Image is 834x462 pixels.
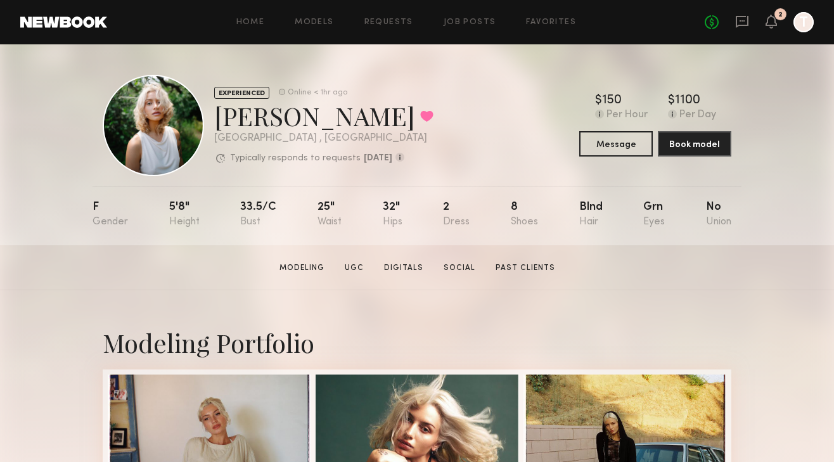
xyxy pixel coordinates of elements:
[679,110,716,121] div: Per Day
[595,94,602,107] div: $
[606,110,648,121] div: Per Hour
[706,202,731,228] div: No
[383,202,402,228] div: 32"
[295,18,333,27] a: Models
[675,94,700,107] div: 1100
[103,326,731,359] div: Modeling Portfolio
[643,202,665,228] div: Grn
[778,11,783,18] div: 2
[444,18,496,27] a: Job Posts
[236,18,265,27] a: Home
[379,262,428,274] a: Digitals
[579,202,603,228] div: Blnd
[214,99,433,132] div: [PERSON_NAME]
[214,133,433,144] div: [GEOGRAPHIC_DATA] , [GEOGRAPHIC_DATA]
[274,262,330,274] a: Modeling
[93,202,128,228] div: F
[318,202,342,228] div: 25"
[214,87,269,99] div: EXPERIENCED
[668,94,675,107] div: $
[230,154,361,163] p: Typically responds to requests
[602,94,622,107] div: 150
[658,131,731,157] button: Book model
[240,202,276,228] div: 33.5/c
[288,89,347,97] div: Online < 1hr ago
[579,131,653,157] button: Message
[491,262,560,274] a: Past Clients
[511,202,538,228] div: 8
[439,262,480,274] a: Social
[793,12,814,32] a: T
[340,262,369,274] a: UGC
[169,202,200,228] div: 5'8"
[364,18,413,27] a: Requests
[443,202,470,228] div: 2
[364,154,392,163] b: [DATE]
[526,18,576,27] a: Favorites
